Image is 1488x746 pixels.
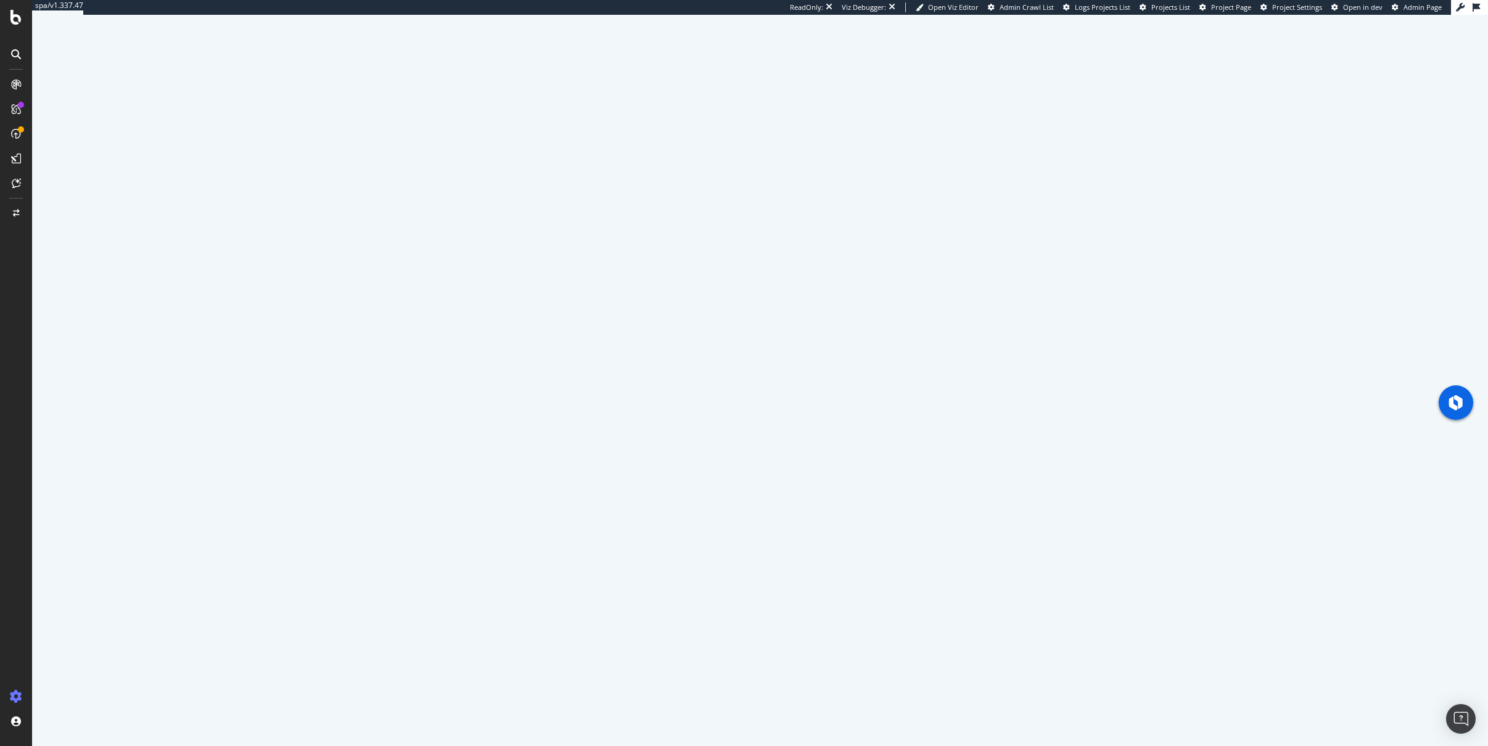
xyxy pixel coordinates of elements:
[916,2,979,12] a: Open Viz Editor
[1260,2,1322,12] a: Project Settings
[1151,2,1190,12] span: Projects List
[1211,2,1251,12] span: Project Page
[1272,2,1322,12] span: Project Settings
[928,2,979,12] span: Open Viz Editor
[1392,2,1442,12] a: Admin Page
[1063,2,1130,12] a: Logs Projects List
[1075,2,1130,12] span: Logs Projects List
[842,2,886,12] div: Viz Debugger:
[988,2,1054,12] a: Admin Crawl List
[1000,2,1054,12] span: Admin Crawl List
[1199,2,1251,12] a: Project Page
[1404,2,1442,12] span: Admin Page
[1331,2,1383,12] a: Open in dev
[1140,2,1190,12] a: Projects List
[1343,2,1383,12] span: Open in dev
[790,2,823,12] div: ReadOnly:
[1446,704,1476,734] div: Open Intercom Messenger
